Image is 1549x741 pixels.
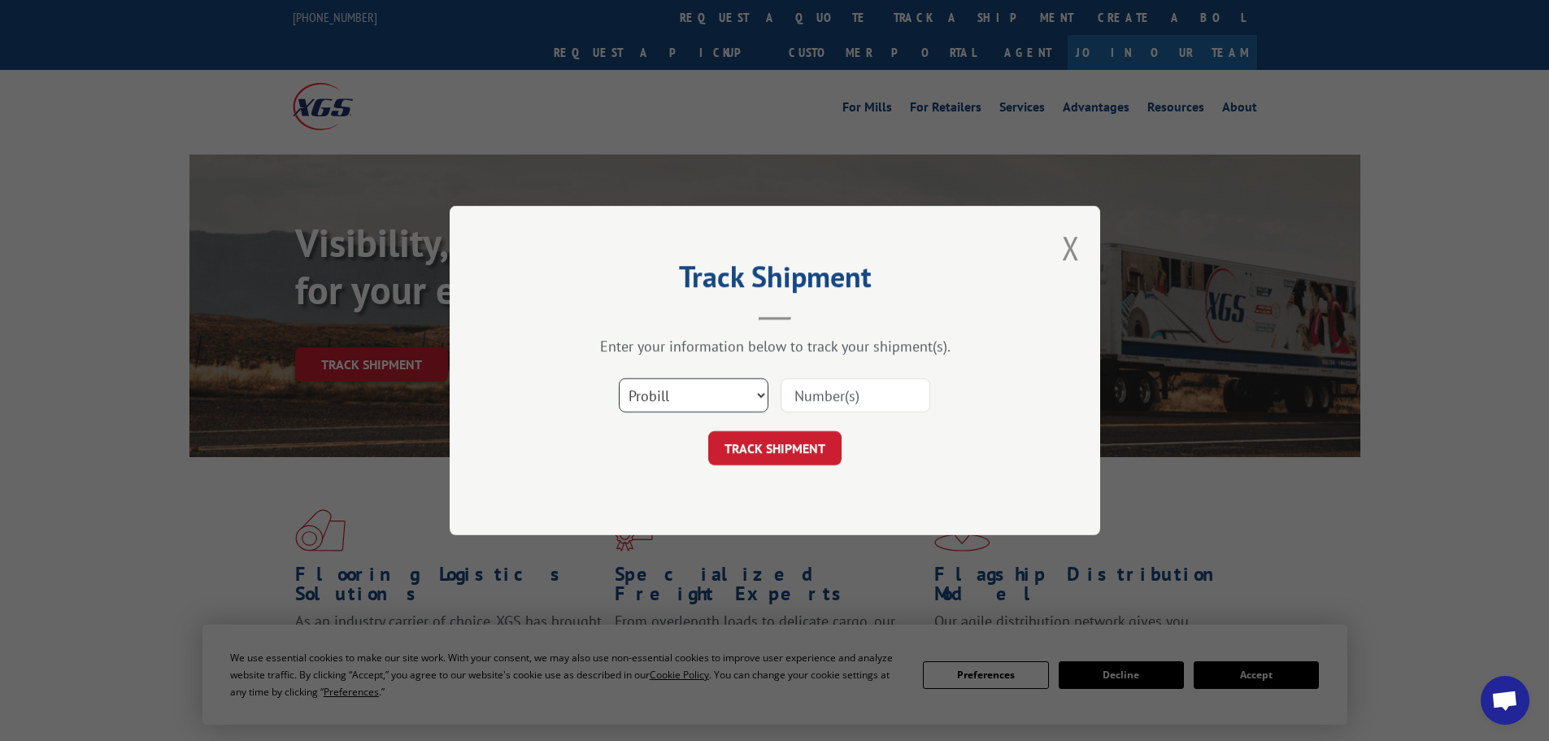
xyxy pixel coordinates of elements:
[531,337,1019,355] div: Enter your information below to track your shipment(s).
[781,378,930,412] input: Number(s)
[531,265,1019,296] h2: Track Shipment
[1062,226,1080,269] button: Close modal
[708,431,842,465] button: TRACK SHIPMENT
[1481,676,1529,725] div: Open chat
